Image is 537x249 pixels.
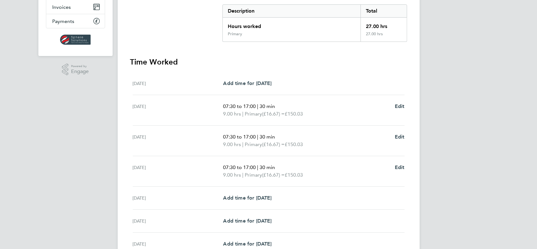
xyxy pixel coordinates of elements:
[223,240,271,248] a: Add time for [DATE]
[130,57,407,67] h3: Time Worked
[46,14,105,28] a: Payments
[257,164,258,170] span: |
[395,133,405,141] a: Edit
[223,194,271,202] a: Add time for [DATE]
[223,80,271,86] span: Add time for [DATE]
[223,5,361,17] div: Description
[228,31,242,37] div: Primary
[242,172,243,178] span: |
[53,18,75,24] span: Payments
[223,195,271,201] span: Add time for [DATE]
[262,172,285,178] span: (£16.67) =
[222,4,407,42] div: Summary
[395,103,405,109] span: Edit
[46,35,105,45] a: Go to home page
[133,103,223,118] div: [DATE]
[242,111,243,117] span: |
[223,141,241,147] span: 9.00 hrs
[361,31,406,42] div: 27.00 hrs
[257,103,258,109] span: |
[223,217,271,225] a: Add time for [DATE]
[395,103,405,110] a: Edit
[395,134,405,140] span: Edit
[245,171,262,179] span: Primary
[395,164,405,171] a: Edit
[223,218,271,224] span: Add time for [DATE]
[223,241,271,247] span: Add time for [DATE]
[71,64,89,69] span: Powered by
[71,69,89,74] span: Engage
[223,18,361,31] div: Hours worked
[245,110,262,118] span: Primary
[223,80,271,87] a: Add time for [DATE]
[223,164,256,170] span: 07:30 to 17:00
[133,194,223,202] div: [DATE]
[395,164,405,170] span: Edit
[133,240,223,248] div: [DATE]
[133,133,223,148] div: [DATE]
[245,141,262,148] span: Primary
[285,141,303,147] span: £150.03
[361,5,406,17] div: Total
[223,103,256,109] span: 07:30 to 17:00
[262,111,285,117] span: (£16.67) =
[223,111,241,117] span: 9.00 hrs
[262,141,285,147] span: (£16.67) =
[285,111,303,117] span: £150.03
[242,141,243,147] span: |
[260,103,275,109] span: 30 min
[257,134,258,140] span: |
[260,134,275,140] span: 30 min
[260,164,275,170] span: 30 min
[133,164,223,179] div: [DATE]
[361,18,406,31] div: 27.00 hrs
[62,64,89,76] a: Powered byEngage
[133,217,223,225] div: [DATE]
[223,134,256,140] span: 07:30 to 17:00
[133,80,223,87] div: [DATE]
[60,35,91,45] img: spheresolutions-logo-retina.png
[223,172,241,178] span: 9.00 hrs
[285,172,303,178] span: £150.03
[53,4,71,10] span: Invoices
